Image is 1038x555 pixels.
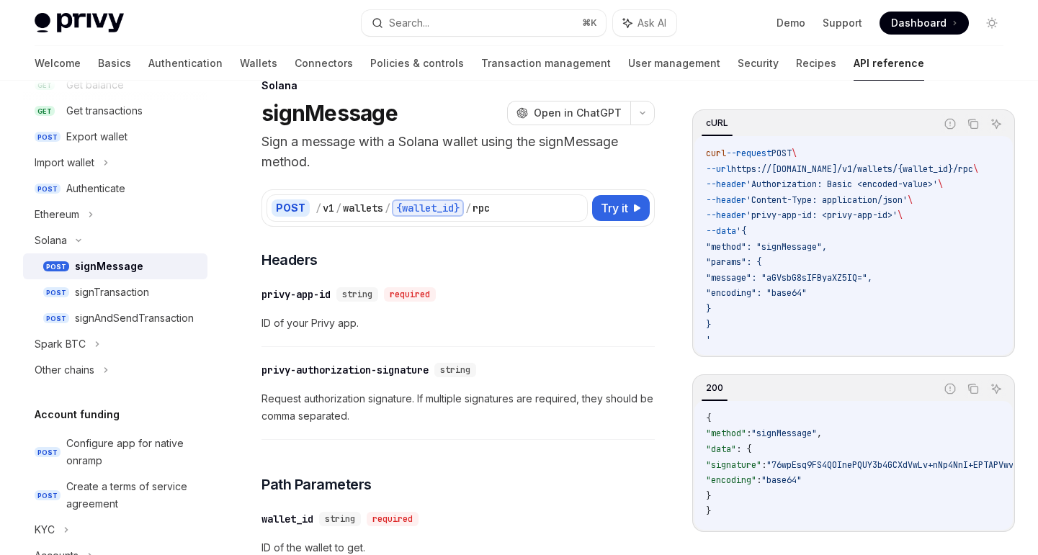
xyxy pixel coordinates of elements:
div: Configure app for native onramp [66,435,199,469]
span: --url [706,163,731,175]
div: signTransaction [75,284,149,301]
a: Policies & controls [370,46,464,81]
div: Create a terms of service agreement [66,478,199,513]
div: rpc [473,201,490,215]
h1: signMessage [261,100,398,126]
span: } [706,505,711,517]
span: POST [35,490,61,501]
span: } [706,490,711,502]
span: POST [43,261,69,272]
span: Request authorization signature. If multiple signatures are required, they should be comma separa... [261,390,655,425]
span: string [325,513,355,525]
a: Security [738,46,779,81]
span: "base64" [761,474,802,486]
p: Sign a message with a Solana wallet using the signMessage method. [261,132,655,172]
a: POSTCreate a terms of service agreement [23,474,207,517]
span: 'Authorization: Basic <encoded-value>' [746,179,938,190]
a: POSTConfigure app for native onramp [23,430,207,474]
button: Ask AI [987,114,1006,133]
div: wallets [343,201,383,215]
button: Toggle dark mode [980,12,1003,35]
span: Path Parameters [261,474,372,495]
div: Get transactions [66,102,143,119]
span: "signature" [706,459,761,471]
span: ' [706,334,711,346]
span: \ [898,209,903,221]
a: Welcome [35,46,81,81]
div: Import wallet [35,154,94,171]
span: } [706,303,711,315]
div: / [316,201,321,215]
span: Headers [261,250,318,270]
a: Support [823,16,862,30]
h5: Account funding [35,406,120,423]
span: \ [908,194,913,206]
img: light logo [35,13,124,33]
div: Export wallet [66,128,127,145]
a: POSTsignAndSendTransaction [23,305,207,331]
a: Transaction management [481,46,611,81]
a: Dashboard [880,12,969,35]
a: Basics [98,46,131,81]
span: POST [35,447,61,458]
span: : [761,459,766,471]
a: Demo [777,16,805,30]
div: privy-app-id [261,287,331,302]
span: string [342,289,372,300]
div: required [384,287,436,302]
span: "method": "signMessage", [706,241,827,253]
a: Wallets [240,46,277,81]
div: privy-authorization-signature [261,363,429,377]
div: / [336,201,341,215]
a: API reference [854,46,924,81]
a: POSTsignTransaction [23,279,207,305]
span: "encoding": "base64" [706,287,807,299]
span: GET [35,106,55,117]
span: "message": "aGVsbG8sIFByaXZ5IQ=", [706,272,872,284]
span: "data" [706,443,736,455]
span: ⌘ K [582,17,597,29]
span: POST [43,313,69,324]
div: cURL [702,114,733,132]
div: Authenticate [66,180,125,197]
span: } [706,319,711,330]
span: "signMessage" [751,428,817,439]
span: POST [35,184,61,194]
div: v1 [323,201,334,215]
a: POSTAuthenticate [23,176,207,202]
span: --data [706,225,736,237]
button: Report incorrect code [941,379,959,398]
div: Solana [35,232,67,249]
a: Connectors [295,46,353,81]
a: POSTsignMessage [23,253,207,279]
button: Copy the contents from the code block [964,379,983,398]
div: Ethereum [35,206,79,223]
span: : { [736,443,751,455]
div: signMessage [75,258,143,275]
span: "encoding" [706,474,756,486]
div: Spark BTC [35,335,86,353]
span: 'Content-Type: application/json' [746,194,908,206]
button: Open in ChatGPT [507,101,630,125]
button: Report incorrect code [941,114,959,133]
span: Dashboard [891,16,947,30]
span: Try it [601,199,628,217]
span: POST [35,132,61,143]
span: \ [792,148,797,159]
div: {wallet_id} [392,199,464,217]
a: Recipes [796,46,836,81]
span: curl [706,148,726,159]
span: --request [726,148,771,159]
div: Other chains [35,361,94,379]
span: --header [706,179,746,190]
a: POSTExport wallet [23,124,207,150]
span: POST [43,287,69,298]
div: signAndSendTransaction [75,310,194,327]
div: / [465,201,471,215]
span: "params": { [706,256,761,268]
div: KYC [35,521,55,538]
span: --header [706,209,746,221]
a: Authentication [148,46,223,81]
a: GETGet transactions [23,98,207,124]
span: https://[DOMAIN_NAME]/v1/wallets/{wallet_id}/rpc [731,163,973,175]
